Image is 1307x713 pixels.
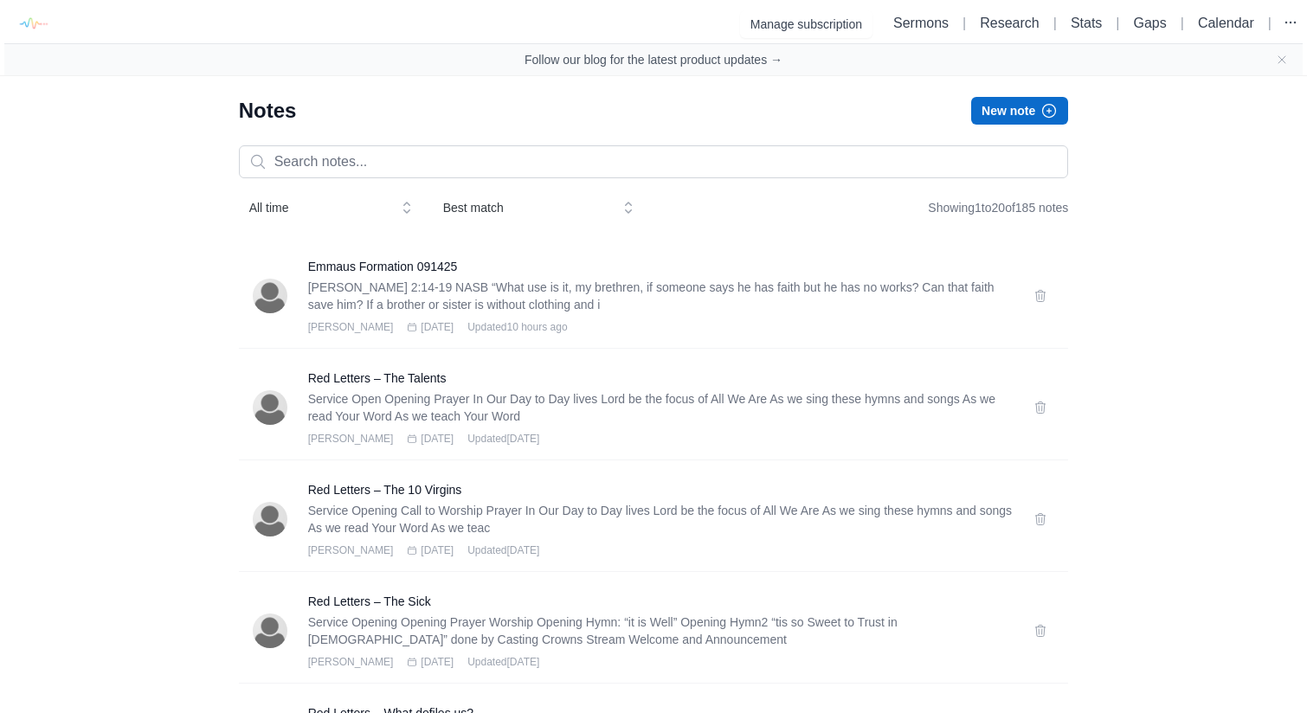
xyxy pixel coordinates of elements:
span: Best match [443,199,609,216]
span: [DATE] [421,432,454,446]
a: Gaps [1134,16,1167,30]
img: Jack Mason [253,502,287,536]
a: Stats [1071,16,1102,30]
span: [PERSON_NAME] [308,543,394,557]
input: Search notes... [239,145,1069,178]
button: Close banner [1275,53,1289,67]
a: Red Letters – The Sick [308,593,1014,610]
span: Updated [DATE] [467,655,539,669]
li: | [1109,13,1126,34]
p: Service Opening Opening Prayer Worship Opening Hymn: “it is Well” Opening Hymn2 “tis so Sweet to ... [308,613,1014,648]
button: Manage subscription [740,10,872,38]
span: All time [249,199,388,216]
li: | [956,13,973,34]
img: Jack Mason [253,390,287,425]
img: Jack Mason [253,279,287,313]
a: Emmaus Formation 091425 [308,258,1014,275]
span: Updated [DATE] [467,543,539,557]
p: Service Open Opening Prayer In Our Day to Day lives Lord be the focus of All We Are As we sing th... [308,390,1014,425]
span: [PERSON_NAME] [308,320,394,334]
span: Updated [DATE] [467,432,539,446]
a: Research [980,16,1039,30]
button: All time [239,192,422,223]
span: [DATE] [421,320,454,334]
p: Service Opening Call to Worship Prayer In Our Day to Day lives Lord be the focus of All We Are As... [308,502,1014,536]
span: Updated 10 hours ago [467,320,567,334]
img: logo [13,4,52,43]
a: Red Letters – The 10 Virgins [308,481,1014,498]
li: | [1261,13,1278,34]
a: Sermons [893,16,949,30]
h1: Notes [239,97,297,125]
button: Best match [433,192,644,223]
button: New note [971,97,1068,125]
a: Follow our blog for the latest product updates → [525,51,782,68]
a: Red Letters – The Talents [308,369,1014,387]
img: Jack Mason [253,613,287,648]
span: [DATE] [421,543,454,557]
span: [PERSON_NAME] [308,432,394,446]
li: | [1174,13,1191,34]
span: [DATE] [421,655,454,669]
span: [PERSON_NAME] [308,655,394,669]
div: Showing 1 to 20 of 185 notes [928,192,1068,223]
li: | [1046,13,1064,34]
p: [PERSON_NAME] 2:14-19 NASB “What use is it, my brethren, if someone says he has faith but he has ... [308,279,1014,313]
a: Calendar [1198,16,1254,30]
